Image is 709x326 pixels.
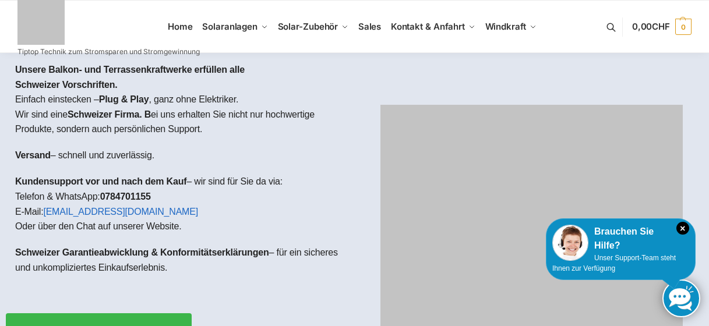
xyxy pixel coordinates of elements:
a: [EMAIL_ADDRESS][DOMAIN_NAME] [43,207,198,217]
a: Sales [353,1,386,53]
a: Solaranlagen [197,1,273,53]
strong: Kundensupport vor und nach dem Kauf [15,176,186,186]
span: 0,00 [632,21,670,32]
div: Brauchen Sie Hilfe? [552,225,689,253]
strong: Schweizer Garantieabwicklung & Konformitätserklärungen [15,247,269,257]
i: Schließen [676,222,689,235]
a: Solar-Zubehör [273,1,353,53]
p: – schnell und zuverlässig. [15,148,345,163]
img: Customer service [552,225,588,261]
p: Tiptop Technik zum Stromsparen und Stromgewinnung [17,48,200,55]
span: Solaranlagen [202,21,258,32]
a: 0,00CHF 0 [632,9,692,44]
span: Solar-Zubehör [278,21,338,32]
a: Kontakt & Anfahrt [386,1,480,53]
p: – für ein sicheres und unkompliziertes Einkaufserlebnis. [15,245,345,275]
p: Wir sind eine ei uns erhalten Sie nicht nur hochwertige Produkte, sondern auch persönlichen Support. [15,107,345,137]
div: Einfach einstecken – , ganz ohne Elektriker. [6,53,355,296]
strong: Plug & Play [99,94,149,104]
a: Windkraft [480,1,541,53]
span: Kontakt & Anfahrt [391,21,465,32]
span: CHF [652,21,670,32]
span: Unser Support-Team steht Ihnen zur Verfügung [552,254,676,272]
strong: 0784701155 [100,192,151,201]
strong: Unsere Balkon- und Terrassenkraftwerke erfüllen alle Schweizer Vorschriften. [15,65,245,90]
strong: Schweizer Firma. B [68,109,151,119]
p: – wir sind für Sie da via: Telefon & WhatsApp: E-Mail: Oder über den Chat auf unserer Website. [15,174,345,233]
span: Windkraft [485,21,526,32]
span: 0 [675,19,692,35]
strong: Versand [15,150,51,160]
span: Sales [358,21,382,32]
